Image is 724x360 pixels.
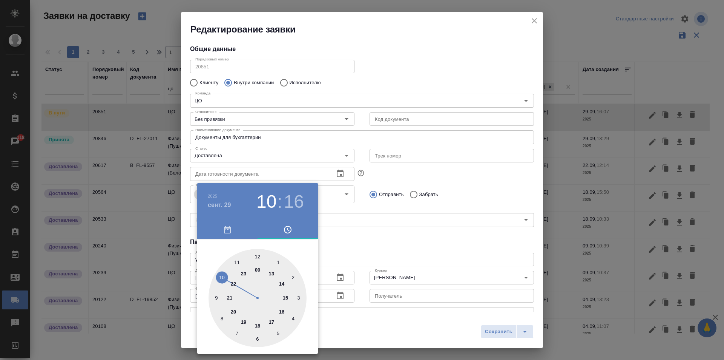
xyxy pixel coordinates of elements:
[284,191,304,212] button: 16
[277,191,282,212] h3: :
[256,191,276,212] button: 10
[208,201,231,210] button: сент. 29
[208,194,217,198] button: 2025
